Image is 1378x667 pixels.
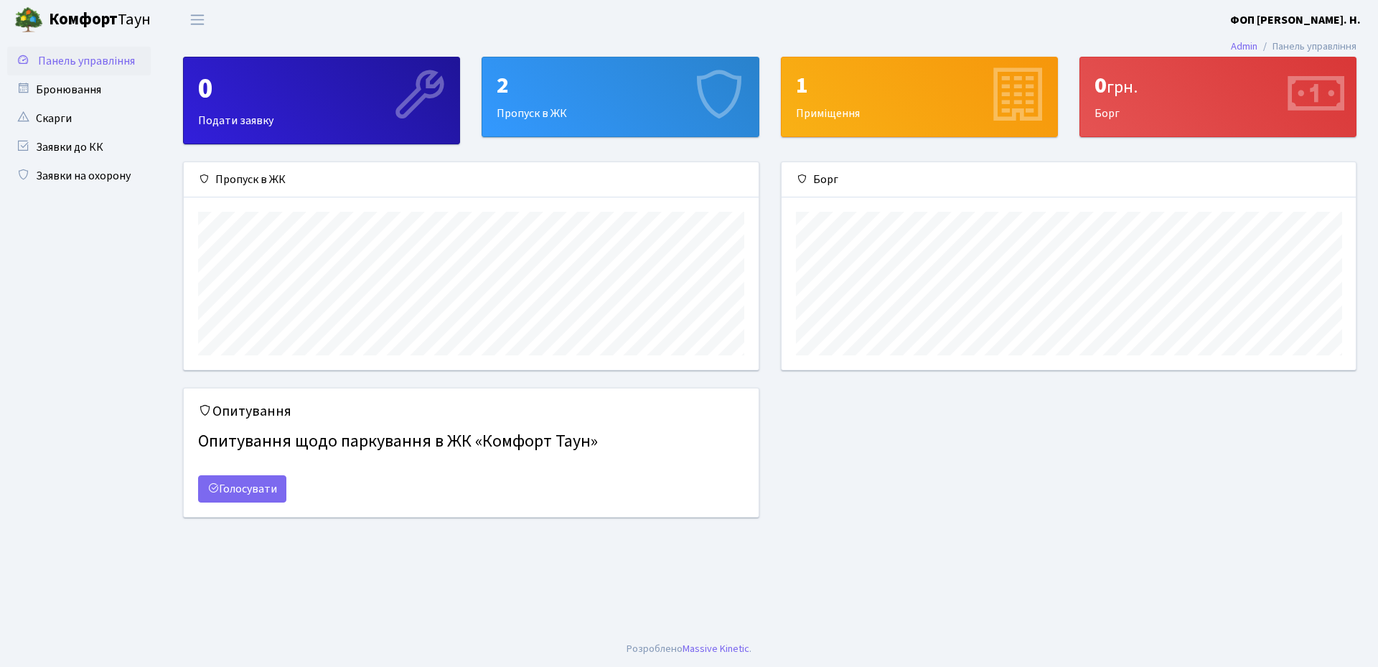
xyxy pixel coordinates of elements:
[198,403,744,420] h5: Опитування
[14,6,43,34] img: logo.png
[7,75,151,104] a: Бронювання
[7,162,151,190] a: Заявки на охорону
[49,8,118,31] b: Комфорт
[7,133,151,162] a: Заявки до КК
[1107,75,1138,100] span: грн.
[183,57,460,144] a: 0Подати заявку
[184,57,459,144] div: Подати заявку
[796,72,1043,99] div: 1
[1080,57,1356,136] div: Борг
[1230,11,1361,29] a: ФОП [PERSON_NAME]. Н.
[179,8,215,32] button: Переключити навігацію
[683,641,749,656] a: Massive Kinetic
[198,72,445,106] div: 0
[49,8,151,32] span: Таун
[627,641,751,657] div: .
[1231,39,1257,54] a: Admin
[1095,72,1341,99] div: 0
[627,641,683,656] a: Розроблено
[1230,12,1361,28] b: ФОП [PERSON_NAME]. Н.
[482,57,759,137] a: 2Пропуск в ЖК
[782,162,1356,197] div: Борг
[482,57,758,136] div: Пропуск в ЖК
[7,47,151,75] a: Панель управління
[184,162,759,197] div: Пропуск в ЖК
[38,53,135,69] span: Панель управління
[198,426,744,458] h4: Опитування щодо паркування в ЖК «Комфорт Таун»
[497,72,744,99] div: 2
[1257,39,1356,55] li: Панель управління
[7,104,151,133] a: Скарги
[198,475,286,503] a: Голосувати
[782,57,1057,136] div: Приміщення
[1209,32,1378,62] nav: breadcrumb
[781,57,1058,137] a: 1Приміщення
